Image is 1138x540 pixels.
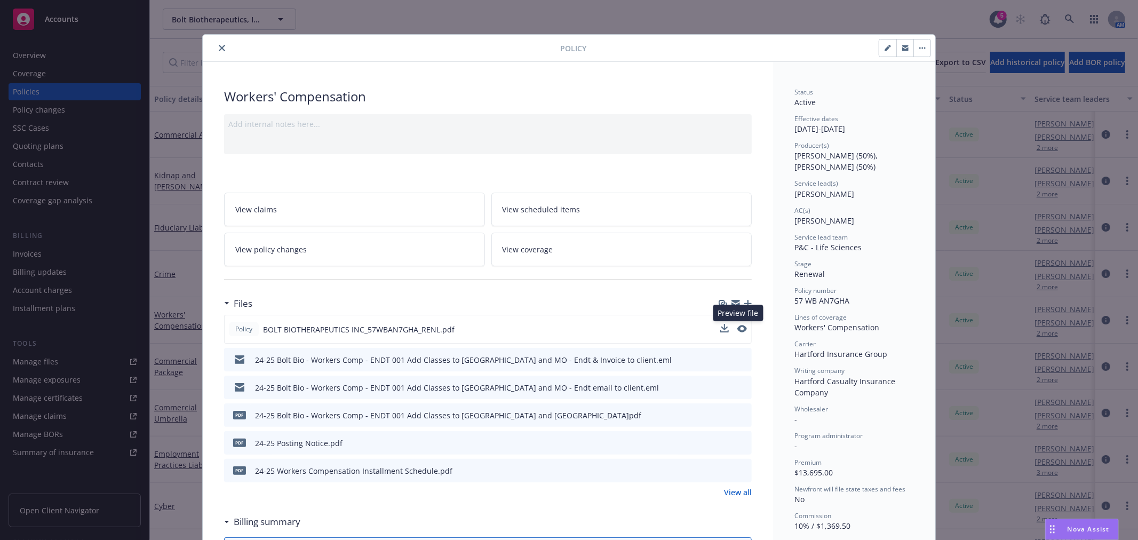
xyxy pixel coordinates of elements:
button: download file [721,382,729,393]
button: preview file [738,354,747,366]
span: pdf [233,466,246,474]
span: Stage [794,259,811,268]
div: 24-25 Posting Notice.pdf [255,438,343,449]
span: Commission [794,511,831,520]
span: Premium [794,458,822,467]
button: preview file [738,382,747,393]
span: Policy number [794,286,837,295]
button: Nova Assist [1045,519,1119,540]
span: [PERSON_NAME] [794,216,854,226]
a: View scheduled items [491,193,752,226]
div: 24-25 Bolt Bio - Workers Comp - ENDT 001 Add Classes to [GEOGRAPHIC_DATA] and MO - Endt & Invoice... [255,354,672,366]
button: download file [721,438,729,449]
button: download file [721,465,729,477]
span: View scheduled items [503,204,580,215]
span: - [794,441,797,451]
h3: Billing summary [234,515,300,529]
span: Status [794,88,813,97]
span: Hartford Casualty Insurance Company [794,376,897,398]
span: Effective dates [794,114,838,123]
button: download file [721,410,729,421]
button: download file [721,354,729,366]
span: pdf [233,411,246,419]
span: Carrier [794,339,816,348]
button: download file [720,324,729,335]
span: Renewal [794,269,825,279]
div: 24-25 Bolt Bio - Workers Comp - ENDT 001 Add Classes to [GEOGRAPHIC_DATA] and [GEOGRAPHIC_DATA]pdf [255,410,641,421]
span: Wholesaler [794,404,828,414]
span: Nova Assist [1068,525,1110,534]
button: preview file [737,325,747,332]
span: P&C - Life Sciences [794,242,862,252]
h3: Files [234,297,252,311]
a: View policy changes [224,233,485,266]
div: Files [224,297,252,311]
span: 10% / $1,369.50 [794,521,850,531]
span: Policy [560,43,586,54]
span: Program administrator [794,431,863,440]
span: Hartford Insurance Group [794,349,887,359]
span: Service lead team [794,233,848,242]
span: View coverage [503,244,553,255]
button: close [216,42,228,54]
span: Writing company [794,366,845,375]
span: AC(s) [794,206,810,215]
div: Add internal notes here... [228,118,747,130]
button: preview file [738,438,747,449]
a: View claims [224,193,485,226]
a: View all [724,487,752,498]
div: Billing summary [224,515,300,529]
span: - [794,414,797,424]
span: $13,695.00 [794,467,833,478]
span: Workers' Compensation [794,322,879,332]
div: Preview file [713,305,763,321]
div: 24-25 Bolt Bio - Workers Comp - ENDT 001 Add Classes to [GEOGRAPHIC_DATA] and MO - Endt email to ... [255,382,659,393]
span: Lines of coverage [794,313,847,322]
div: 24-25 Workers Compensation Installment Schedule.pdf [255,465,452,477]
span: Service lead(s) [794,179,838,188]
div: [DATE] - [DATE] [794,114,914,134]
span: No [794,494,805,504]
a: View coverage [491,233,752,266]
span: View claims [235,204,277,215]
div: Drag to move [1046,519,1059,539]
button: preview file [737,324,747,335]
span: Newfront will file state taxes and fees [794,485,905,494]
span: [PERSON_NAME] (50%), [PERSON_NAME] (50%) [794,150,880,172]
span: View policy changes [235,244,307,255]
button: preview file [738,410,747,421]
div: Workers' Compensation [224,88,752,106]
span: Producer(s) [794,141,829,150]
span: Active [794,97,816,107]
button: preview file [738,465,747,477]
span: [PERSON_NAME] [794,189,854,199]
span: pdf [233,439,246,447]
span: Policy [233,324,254,334]
span: 57 WB AN7GHA [794,296,849,306]
button: download file [720,324,729,332]
span: BOLT BIOTHERAPEUTICS INC_57WBAN7GHA_RENL.pdf [263,324,455,335]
